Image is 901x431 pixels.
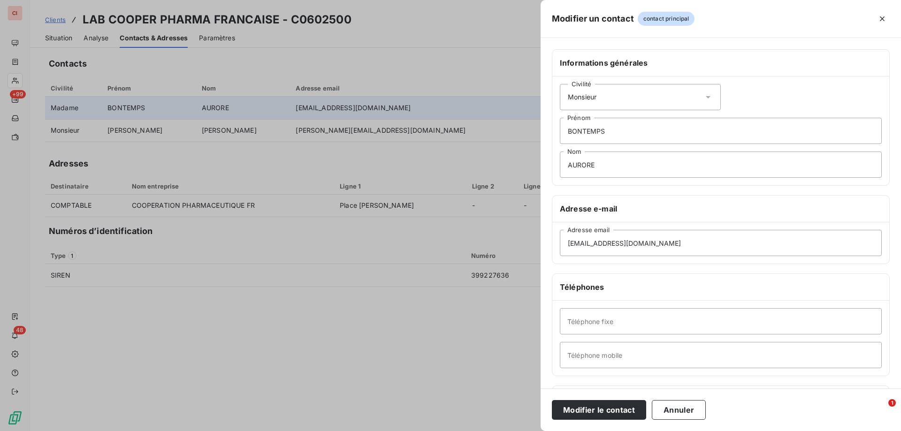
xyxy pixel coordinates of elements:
h5: Modifier un contact [552,12,634,25]
h6: Informations générales [560,57,882,68]
button: Annuler [652,400,706,420]
span: contact principal [638,12,695,26]
span: Monsieur [568,92,596,102]
input: placeholder [560,342,882,368]
input: placeholder [560,230,882,256]
input: placeholder [560,118,882,144]
span: 1 [888,399,896,407]
button: Modifier le contact [552,400,646,420]
input: placeholder [560,151,882,178]
iframe: Intercom live chat [869,399,892,422]
h6: Adresse e-mail [560,203,882,214]
h6: Téléphones [560,281,882,293]
input: placeholder [560,308,882,334]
